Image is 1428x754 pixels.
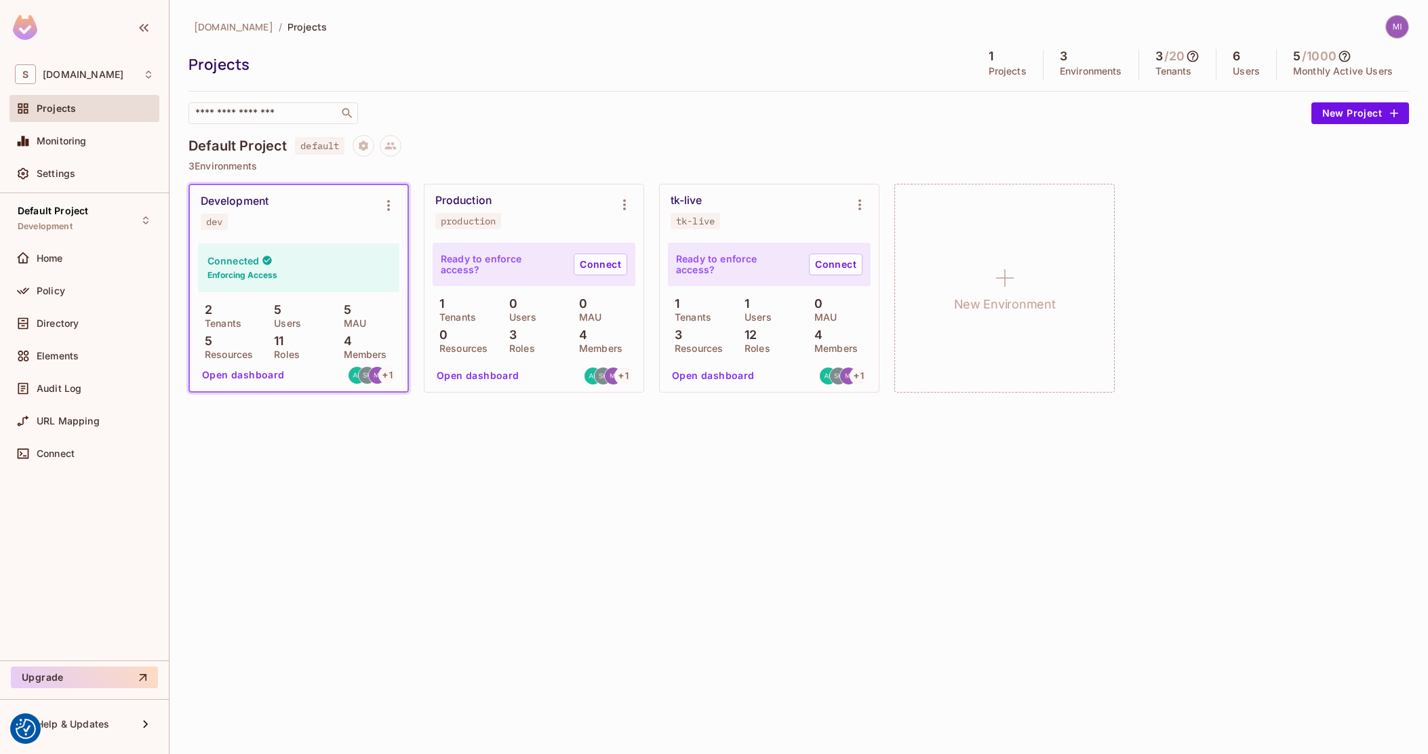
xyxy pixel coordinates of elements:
p: Tenants [198,318,241,329]
span: S [15,64,36,84]
img: michal.wojcik@testshipping.com [369,367,386,384]
p: 1 [433,297,444,311]
span: Default Project [18,205,88,216]
button: Environment settings [611,191,638,218]
div: tk-live [676,216,715,226]
li: / [279,20,282,33]
span: + 1 [382,370,393,380]
h5: 5 [1293,49,1301,63]
h5: / 20 [1164,49,1185,63]
h4: Connected [207,254,259,267]
p: Members [572,343,622,354]
button: New Project [1311,102,1409,124]
button: Open dashboard [197,364,290,386]
p: Users [502,312,536,323]
img: michal.wojcik@testshipping.com [840,368,857,384]
button: Open dashboard [667,365,760,386]
p: Resources [198,349,253,360]
div: tk-live [671,194,702,207]
img: aleksandra.dziamska@testshipping.com [349,367,365,384]
span: Development [18,221,73,232]
p: 2 [198,303,212,317]
span: + 1 [618,371,629,380]
p: Tenants [433,312,476,323]
span: URL Mapping [37,416,100,426]
img: shyamalan.chemmery@testshipping.com [830,368,847,384]
p: Resources [668,343,723,354]
p: 4 [808,328,822,342]
div: dev [206,216,222,227]
p: Resources [433,343,488,354]
p: 0 [502,297,517,311]
span: + 1 [854,371,865,380]
h6: Enforcing Access [207,269,277,281]
p: Tenants [668,312,711,323]
p: Monthly Active Users [1293,66,1393,77]
h5: 3 [1060,49,1067,63]
p: Members [337,349,387,360]
p: Environments [1060,66,1122,77]
button: Upgrade [11,667,158,688]
div: Development [201,195,269,208]
img: aleksandra.dziamska@testshipping.com [820,368,837,384]
p: 3 [668,328,682,342]
p: 0 [808,297,822,311]
img: Revisit consent button [16,719,36,739]
h5: 1 [989,49,993,63]
span: [DOMAIN_NAME] [194,20,273,33]
h4: Default Project [189,138,287,154]
p: 0 [433,328,448,342]
button: Environment settings [846,191,873,218]
p: Roles [267,349,300,360]
span: Projects [37,103,76,114]
p: 4 [572,328,587,342]
span: Audit Log [37,383,81,394]
p: Tenants [1155,66,1192,77]
button: Consent Preferences [16,719,36,739]
div: Projects [189,54,966,75]
img: shyamalan.chemmery@testshipping.com [595,368,612,384]
span: Home [37,253,63,264]
p: Users [267,318,301,329]
p: Roles [738,343,770,354]
p: Ready to enforce access? [676,254,798,275]
p: 11 [267,334,283,348]
p: Users [738,312,772,323]
p: MAU [808,312,837,323]
h5: 3 [1155,49,1163,63]
p: MAU [572,312,601,323]
a: Connect [809,254,862,275]
p: Members [808,343,858,354]
p: 0 [572,297,587,311]
span: Workspace: sea.live [43,69,123,80]
span: Elements [37,351,79,361]
h1: New Environment [954,294,1056,315]
p: 1 [668,297,679,311]
img: michal.wojcik@testshipping.com [1386,16,1408,38]
span: Connect [37,448,75,459]
button: Open dashboard [431,365,525,386]
p: 5 [198,334,212,348]
h5: 6 [1233,49,1240,63]
button: Environment settings [375,192,402,219]
div: production [441,216,496,226]
p: 4 [337,334,352,348]
p: 12 [738,328,757,342]
span: Monitoring [37,136,87,146]
span: Projects [287,20,327,33]
p: 1 [738,297,749,311]
img: SReyMgAAAABJRU5ErkJggg== [13,15,37,40]
p: Projects [989,66,1027,77]
p: Ready to enforce access? [441,254,563,275]
img: shyamalan.chemmery@testshipping.com [359,367,376,384]
span: default [295,137,344,155]
p: 3 Environments [189,161,1409,172]
h5: / 1000 [1302,49,1336,63]
a: Connect [574,254,627,275]
p: Users [1233,66,1260,77]
span: Settings [37,168,75,179]
p: MAU [337,318,366,329]
img: michal.wojcik@testshipping.com [605,368,622,384]
p: 3 [502,328,517,342]
p: 5 [337,303,351,317]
